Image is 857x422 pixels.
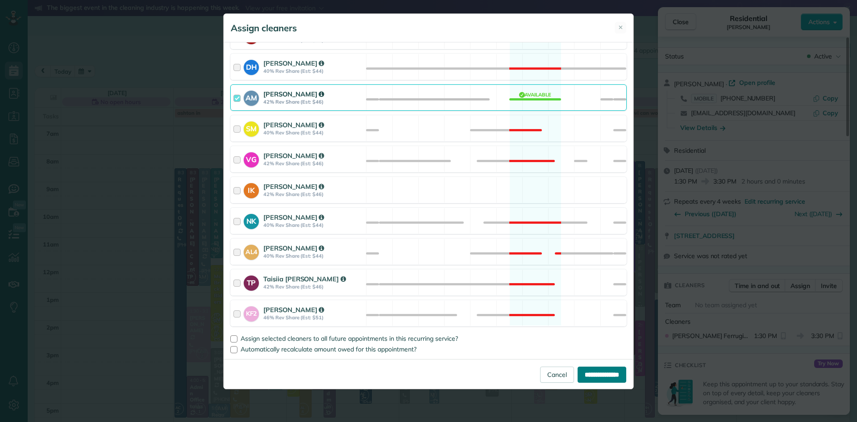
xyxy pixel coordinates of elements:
[263,130,363,136] strong: 40% Rev Share (Est: $44)
[263,284,363,290] strong: 42% Rev Share (Est: $46)
[244,91,259,103] strong: AM
[244,152,259,165] strong: VG
[263,160,363,167] strong: 42% Rev Share (Est: $46)
[263,244,324,252] strong: [PERSON_NAME]
[241,334,458,343] span: Assign selected cleaners to all future appointments in this recurring service?
[244,214,259,226] strong: NK
[263,191,363,197] strong: 42% Rev Share (Est: $46)
[263,305,324,314] strong: [PERSON_NAME]
[263,151,324,160] strong: [PERSON_NAME]
[263,59,324,67] strong: [PERSON_NAME]
[263,213,324,221] strong: [PERSON_NAME]
[244,306,259,318] strong: KF2
[244,245,259,257] strong: AL4
[263,275,346,283] strong: Taisiia [PERSON_NAME]
[540,367,574,383] a: Cancel
[263,68,363,74] strong: 40% Rev Share (Est: $44)
[263,222,363,228] strong: 40% Rev Share (Est: $44)
[244,276,259,288] strong: TP
[263,121,324,129] strong: [PERSON_NAME]
[244,183,259,196] strong: IK
[263,314,363,321] strong: 46% Rev Share (Est: $51)
[263,182,324,191] strong: [PERSON_NAME]
[244,60,259,72] strong: DH
[618,23,623,32] span: ✕
[263,90,324,98] strong: [PERSON_NAME]
[263,99,363,105] strong: 42% Rev Share (Est: $46)
[244,121,259,134] strong: SM
[263,253,363,259] strong: 40% Rev Share (Est: $44)
[241,345,416,353] span: Automatically recalculate amount owed for this appointment?
[231,22,297,34] h5: Assign cleaners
